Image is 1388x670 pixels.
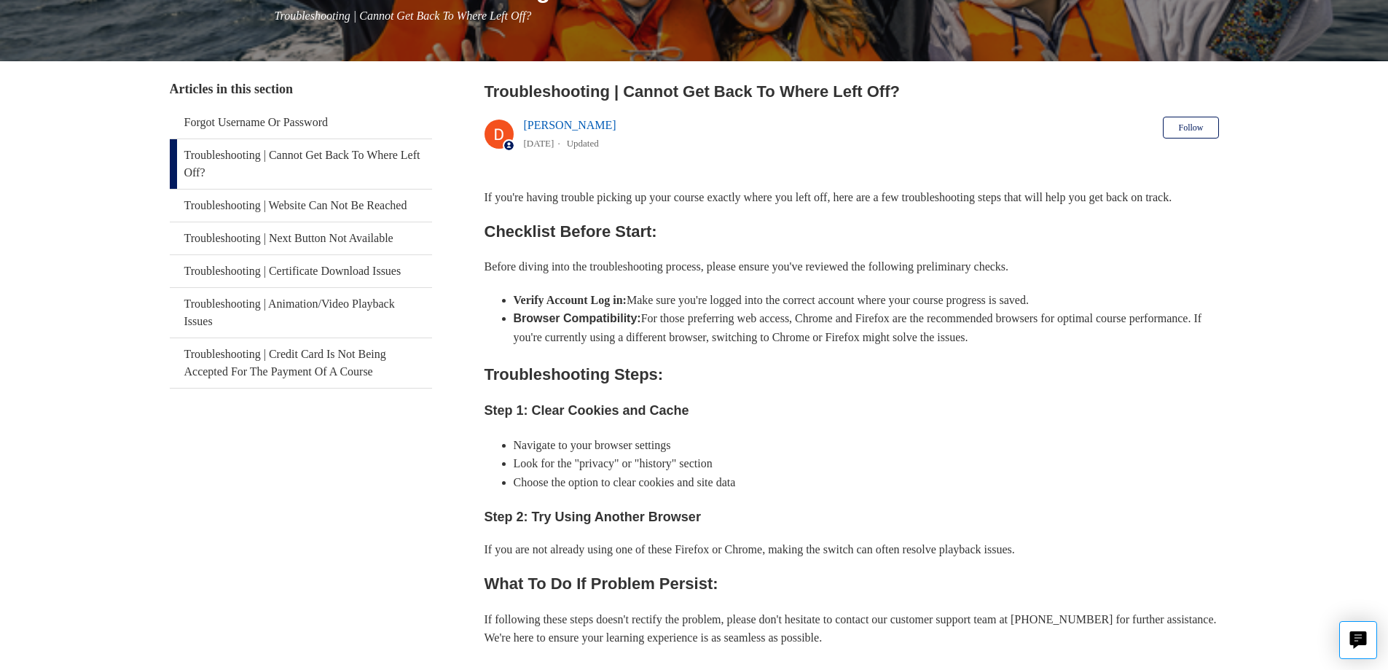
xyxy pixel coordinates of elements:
li: Navigate to your browser settings [514,436,1219,455]
h3: Step 1: Clear Cookies and Cache [485,400,1219,421]
a: Troubleshooting | Next Button Not Available [170,222,432,254]
button: Follow Article [1163,117,1218,139]
h2: Troubleshooting Steps: [485,362,1219,387]
p: If you are not already using one of these Firefox or Chrome, making the switch can often resolve ... [485,540,1219,559]
li: For those preferring web access, Chrome and Firefox are the recommended browsers for optimal cour... [514,309,1219,346]
li: Look for the "privacy" or "history" section [514,454,1219,473]
a: Troubleshooting | Website Can Not Be Reached [170,190,432,222]
p: If following these steps doesn't rectify the problem, please don't hesitate to contact our custom... [485,610,1219,647]
span: Troubleshooting | Cannot Get Back To Where Left Off? [275,9,532,22]
button: Live chat [1339,621,1377,659]
a: Troubleshooting | Cannot Get Back To Where Left Off? [170,139,432,189]
a: Troubleshooting | Animation/Video Playback Issues [170,288,432,338]
strong: Verify Account Log in: [514,294,627,306]
a: Forgot Username Or Password [170,106,432,139]
li: Updated [567,138,599,149]
li: Choose the option to clear cookies and site data [514,473,1219,492]
p: Before diving into the troubleshooting process, please ensure you've reviewed the following preli... [485,257,1219,276]
time: 05/14/2024, 13:31 [524,138,554,149]
h3: Step 2: Try Using Another Browser [485,507,1219,528]
h2: Checklist Before Start: [485,219,1219,244]
a: [PERSON_NAME] [524,119,616,131]
p: If you're having trouble picking up your course exactly where you left off, here are a few troubl... [485,188,1219,207]
a: Troubleshooting | Credit Card Is Not Being Accepted For The Payment Of A Course [170,338,432,388]
li: Make sure you're logged into the correct account where your course progress is saved. [514,291,1219,310]
strong: Browser Compatibility: [514,312,641,324]
a: Troubleshooting | Certificate Download Issues [170,255,432,287]
span: Articles in this section [170,82,293,96]
h2: Troubleshooting | Cannot Get Back To Where Left Off? [485,79,1219,104]
h2: What To Do If Problem Persist: [485,571,1219,596]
